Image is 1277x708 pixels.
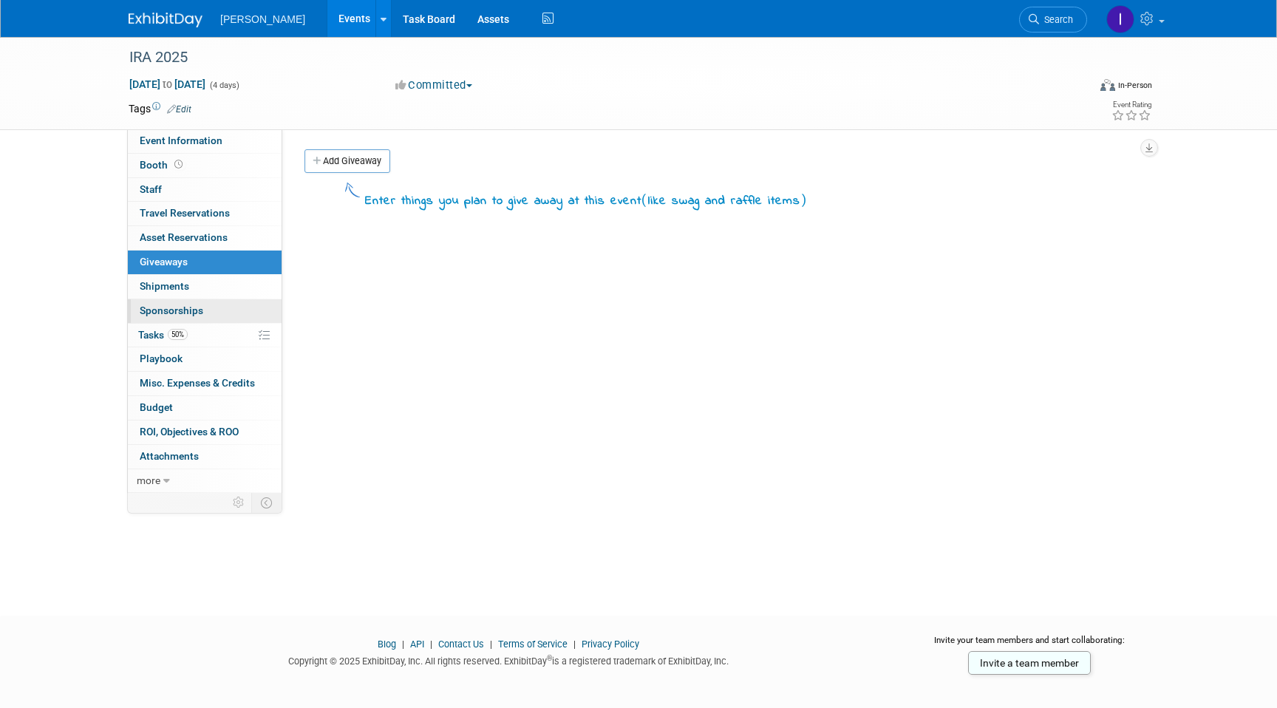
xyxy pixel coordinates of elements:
span: | [486,639,496,650]
a: Tasks50% [128,324,282,347]
sup: ® [547,654,552,662]
img: Isabella DeJulia [1106,5,1134,33]
span: [PERSON_NAME] [220,13,305,25]
div: Enter things you plan to give away at this event like swag and raffle items [365,191,807,211]
span: 50% [168,329,188,340]
a: Attachments [128,445,282,469]
a: Misc. Expenses & Credits [128,372,282,395]
span: | [426,639,436,650]
span: ROI, Objectives & ROO [140,426,239,438]
a: API [410,639,424,650]
td: Personalize Event Tab Strip [226,493,252,512]
a: Giveaways [128,251,282,274]
span: Booth not reserved yet [171,159,185,170]
a: Contact Us [438,639,484,650]
a: Invite a team member [968,651,1091,675]
div: Event Format [1000,77,1152,99]
a: Search [1019,7,1087,33]
a: more [128,469,282,493]
a: Travel Reservations [128,202,282,225]
a: Terms of Service [498,639,568,650]
a: Sponsorships [128,299,282,323]
span: Event Information [140,135,222,146]
span: Giveaways [140,256,188,268]
span: ) [800,192,807,207]
div: Event Rating [1111,101,1151,109]
div: Invite your team members and start collaborating: [910,634,1149,656]
span: Tasks [138,329,188,341]
span: to [160,78,174,90]
span: Staff [140,183,162,195]
span: more [137,474,160,486]
span: Booth [140,159,185,171]
button: Committed [390,78,478,93]
a: Booth [128,154,282,177]
span: Attachments [140,450,199,462]
div: IRA 2025 [124,44,1065,71]
span: Budget [140,401,173,413]
span: Travel Reservations [140,207,230,219]
span: Playbook [140,353,183,364]
a: Add Giveaway [304,149,390,173]
a: Staff [128,178,282,202]
a: ROI, Objectives & ROO [128,421,282,444]
a: Privacy Policy [582,639,639,650]
span: | [570,639,579,650]
span: Shipments [140,280,189,292]
td: Toggle Event Tabs [252,493,282,512]
a: Edit [167,104,191,115]
div: Copyright © 2025 ExhibitDay, Inc. All rights reserved. ExhibitDay is a registered trademark of Ex... [129,651,888,668]
a: Asset Reservations [128,226,282,250]
a: Event Information [128,129,282,153]
a: Blog [378,639,396,650]
a: Shipments [128,275,282,299]
a: Budget [128,396,282,420]
span: Sponsorships [140,304,203,316]
span: (4 days) [208,81,239,90]
span: Asset Reservations [140,231,228,243]
span: Search [1039,14,1073,25]
span: Misc. Expenses & Credits [140,377,255,389]
img: Format-Inperson.png [1100,79,1115,91]
div: In-Person [1117,80,1152,91]
span: | [398,639,408,650]
img: ExhibitDay [129,13,202,27]
span: [DATE] [DATE] [129,78,206,91]
td: Tags [129,101,191,116]
span: ( [641,192,648,207]
a: Playbook [128,347,282,371]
